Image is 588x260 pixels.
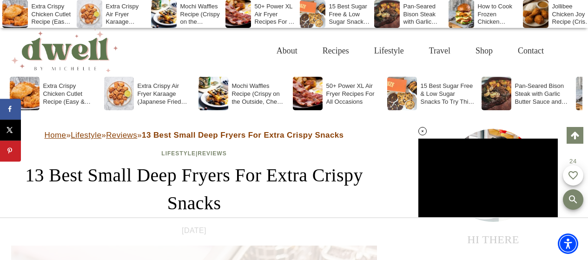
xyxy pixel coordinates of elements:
[106,131,137,140] a: Reviews
[362,36,416,66] a: Lifestyle
[567,127,583,144] a: Scroll to top
[161,150,226,157] span: |
[161,150,196,157] a: Lifestyle
[264,36,310,66] a: About
[11,29,118,72] img: DWELL by michelle
[505,36,556,66] a: Contact
[310,36,362,66] a: Recipes
[45,131,66,140] a: Home
[416,36,463,66] a: Travel
[198,150,226,157] a: Reviews
[125,218,463,260] iframe: Advertisement
[264,36,556,66] nav: Primary Navigation
[558,233,578,254] div: Accessibility Menu
[11,161,377,217] h1: 13 Best Small Deep Fryers For Extra Crispy Snacks
[463,36,505,66] a: Shop
[71,131,101,140] a: Lifestyle
[45,131,344,140] span: » » »
[142,131,344,140] strong: 13 Best Small Deep Fryers For Extra Crispy Snacks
